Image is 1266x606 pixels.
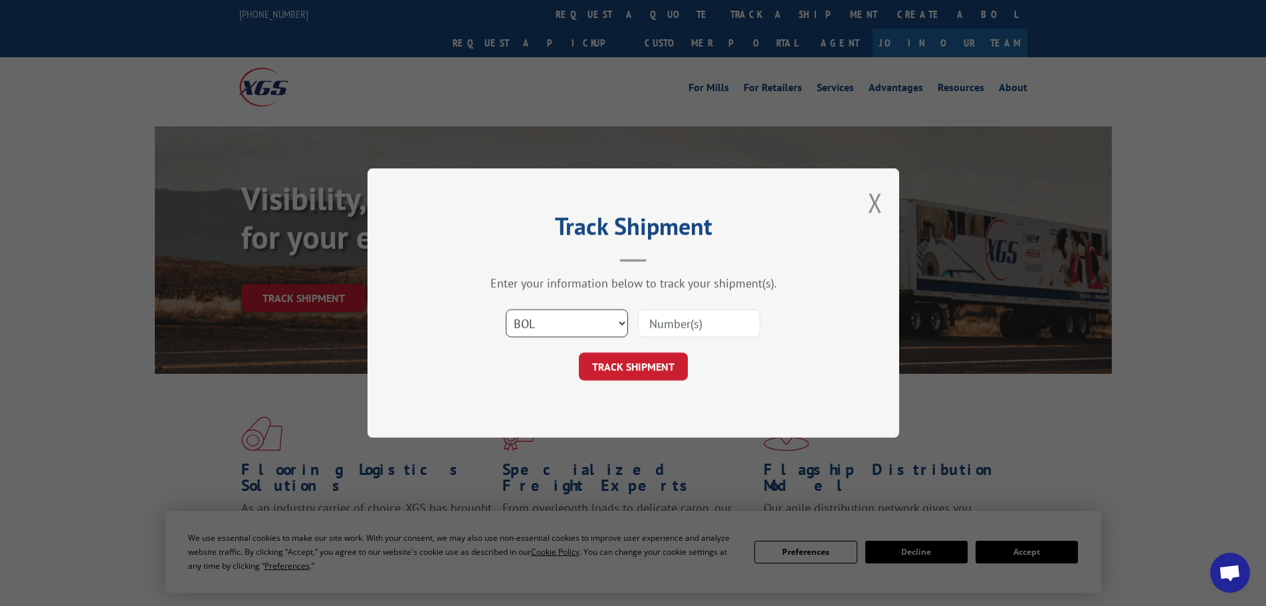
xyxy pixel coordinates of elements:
button: TRACK SHIPMENT [579,353,688,380]
div: Enter your information below to track your shipment(s). [434,275,833,291]
h2: Track Shipment [434,217,833,242]
div: Open chat [1210,553,1250,593]
input: Number(s) [638,309,760,337]
button: Close modal [868,185,883,220]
